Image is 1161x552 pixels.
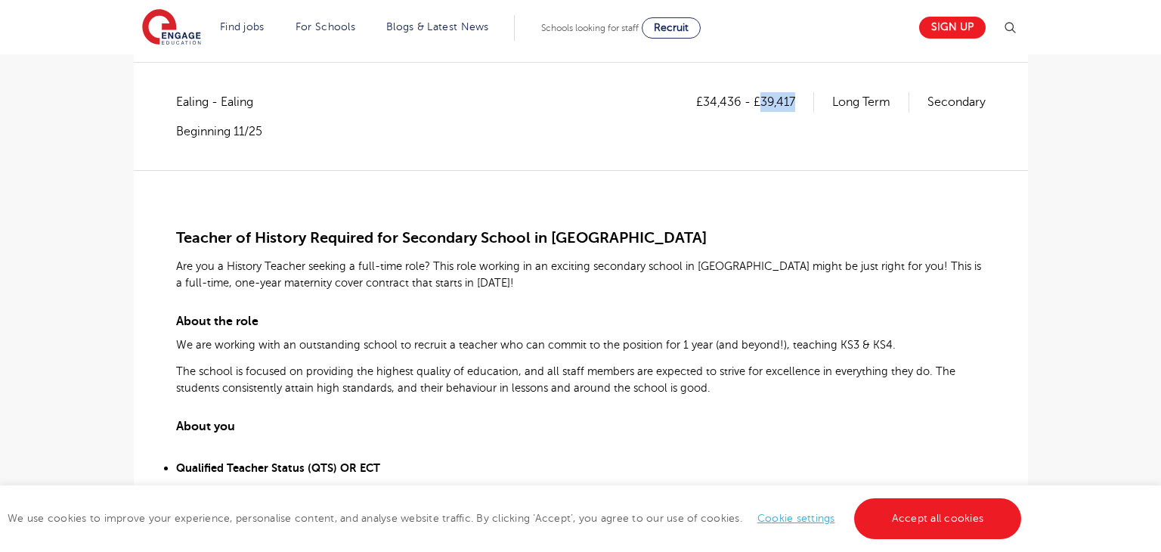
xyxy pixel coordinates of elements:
span: About you [176,420,235,433]
a: Blogs & Latest News [386,21,489,33]
a: Sign up [919,17,986,39]
span: Teacher of History Required for Secondary School in [GEOGRAPHIC_DATA] [176,229,707,247]
span: Qualified Teacher Status (QTS) OR ECT [176,462,380,474]
img: Engage Education [142,9,201,47]
span: Schools looking for staff [541,23,639,33]
a: Cookie settings [757,513,835,524]
span: We use cookies to improve your experience, personalise content, and analyse website traffic. By c... [8,513,1025,524]
span: Recruit [654,22,689,33]
span: Are you a History Teacher seeking a full-time role? This role working in an exciting secondary sc... [176,260,981,289]
a: Accept all cookies [854,498,1022,539]
a: Find jobs [220,21,265,33]
p: Secondary [927,92,986,112]
p: Long Term [832,92,909,112]
a: For Schools [296,21,355,33]
p: £34,436 - £39,417 [696,92,814,112]
span: Ealing - Ealing [176,92,268,112]
span: About the role [176,315,259,328]
a: Recruit [642,17,701,39]
p: Beginning 11/25 [176,123,268,140]
span: The school is focused on providing the highest quality of education, and all staff members are ex... [176,365,955,394]
span: We are working with an outstanding school to recruit a teacher who can commit to the position for... [176,339,896,351]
